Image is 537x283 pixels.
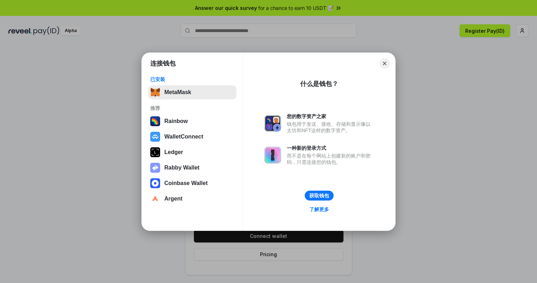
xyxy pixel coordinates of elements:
div: 而不是在每个网站上创建新的账户和密码，只需连接您的钱包。 [287,153,374,165]
a: 了解更多 [305,205,333,214]
img: svg+xml,%3Csvg%20xmlns%3D%22http%3A%2F%2Fwww.w3.org%2F2000%2Fsvg%22%20width%3D%2228%22%20height%3... [150,147,160,157]
button: MetaMask [148,85,236,99]
div: WalletConnect [164,134,203,140]
button: Coinbase Wallet [148,176,236,190]
div: MetaMask [164,89,191,96]
div: 什么是钱包？ [300,80,338,88]
img: svg+xml,%3Csvg%20fill%3D%22none%22%20height%3D%2233%22%20viewBox%3D%220%200%2035%2033%22%20width%... [150,87,160,97]
div: 一种新的登录方式 [287,145,374,151]
div: 您的数字资产之家 [287,113,374,119]
button: Close [380,59,390,68]
button: Ledger [148,145,236,159]
div: Rabby Wallet [164,165,200,171]
h1: 连接钱包 [150,59,176,68]
button: Argent [148,192,236,206]
img: svg+xml,%3Csvg%20width%3D%22120%22%20height%3D%22120%22%20viewBox%3D%220%200%20120%20120%22%20fil... [150,116,160,126]
img: svg+xml,%3Csvg%20xmlns%3D%22http%3A%2F%2Fwww.w3.org%2F2000%2Fsvg%22%20fill%3D%22none%22%20viewBox... [264,147,281,164]
button: Rabby Wallet [148,161,236,175]
div: Ledger [164,149,183,155]
div: 了解更多 [309,206,329,213]
div: Coinbase Wallet [164,180,208,186]
div: 获取钱包 [309,192,329,199]
button: Rainbow [148,114,236,128]
img: svg+xml,%3Csvg%20width%3D%2228%22%20height%3D%2228%22%20viewBox%3D%220%200%2028%2028%22%20fill%3D... [150,194,160,204]
div: Rainbow [164,118,188,124]
div: 钱包用于发送、接收、存储和显示像以太坊和NFT这样的数字资产。 [287,121,374,134]
div: Argent [164,196,183,202]
img: svg+xml,%3Csvg%20xmlns%3D%22http%3A%2F%2Fwww.w3.org%2F2000%2Fsvg%22%20fill%3D%22none%22%20viewBox... [150,163,160,173]
div: 已安装 [150,76,234,82]
img: svg+xml,%3Csvg%20width%3D%2228%22%20height%3D%2228%22%20viewBox%3D%220%200%2028%2028%22%20fill%3D... [150,178,160,188]
button: 获取钱包 [305,191,334,201]
button: WalletConnect [148,130,236,144]
div: 推荐 [150,105,234,111]
img: svg+xml,%3Csvg%20xmlns%3D%22http%3A%2F%2Fwww.w3.org%2F2000%2Fsvg%22%20fill%3D%22none%22%20viewBox... [264,115,281,132]
img: svg+xml,%3Csvg%20width%3D%2228%22%20height%3D%2228%22%20viewBox%3D%220%200%2028%2028%22%20fill%3D... [150,132,160,142]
